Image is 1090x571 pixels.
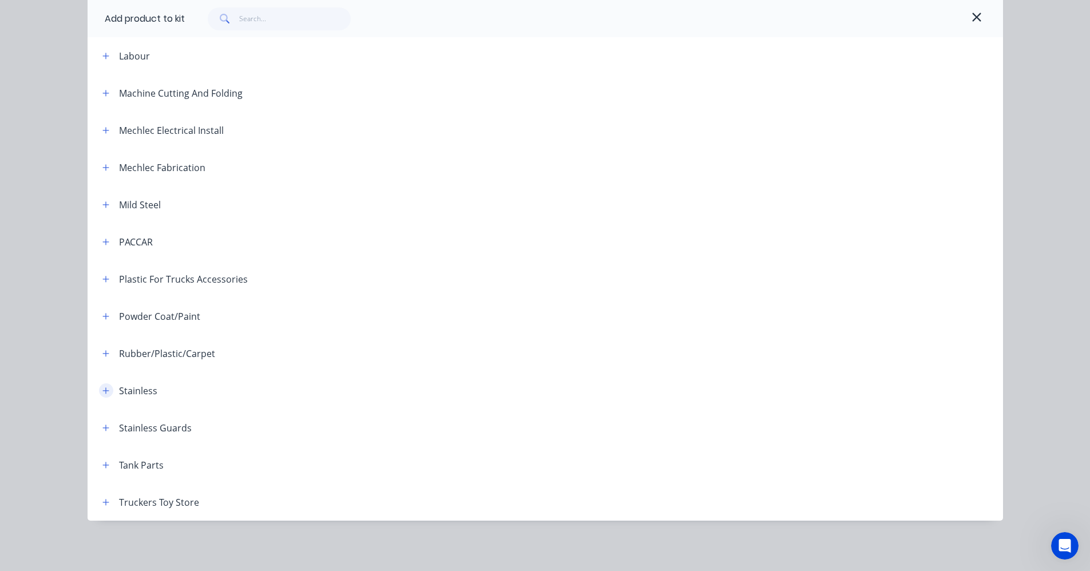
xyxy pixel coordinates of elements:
button: go back [7,5,29,26]
div: Mild Steel [119,198,161,212]
div: PACCAR [119,235,153,249]
div: Stainless [119,384,157,398]
div: Close [201,5,221,26]
div: Mechlec Electrical Install [119,124,224,137]
input: Search... [239,7,351,30]
div: Add product to kit [105,12,185,26]
div: Labour [119,49,150,63]
div: Truckers Toy Store [119,495,199,509]
div: Machine Cutting And Folding [119,86,243,100]
div: Mechlec Fabrication [119,161,205,175]
div: Powder Coat/Paint [119,310,200,323]
div: Stainless Guards [119,421,192,435]
div: Rubber/Plastic/Carpet [119,347,215,360]
div: Plastic For Trucks Accessories [119,272,248,286]
div: Tank Parts [119,458,164,472]
iframe: Intercom live chat [1051,532,1079,560]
